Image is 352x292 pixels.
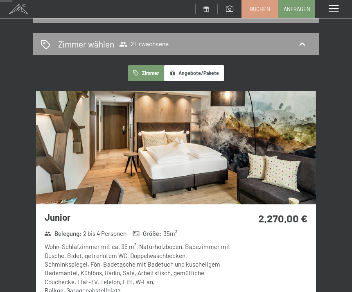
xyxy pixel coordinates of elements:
strong: 2.270,00 € [258,212,307,224]
img: mss_renderimg.php [36,91,316,204]
span: 2 Erwachsene [119,40,169,48]
a: Buchen [242,0,278,18]
span: Anfragen [284,5,310,13]
h3: Junior [45,211,232,224]
span: Buchen [250,5,270,13]
span: 2 bis 4 Personen [83,229,126,238]
strong: Belegung : [44,229,81,238]
h2: Zimmer wählen [58,38,114,50]
button: Zimmer [128,65,164,81]
strong: Größe : [133,229,161,238]
span: 35 m² [163,229,177,238]
button: Angebote/Pakete [164,65,224,81]
a: Anfragen [279,0,315,18]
